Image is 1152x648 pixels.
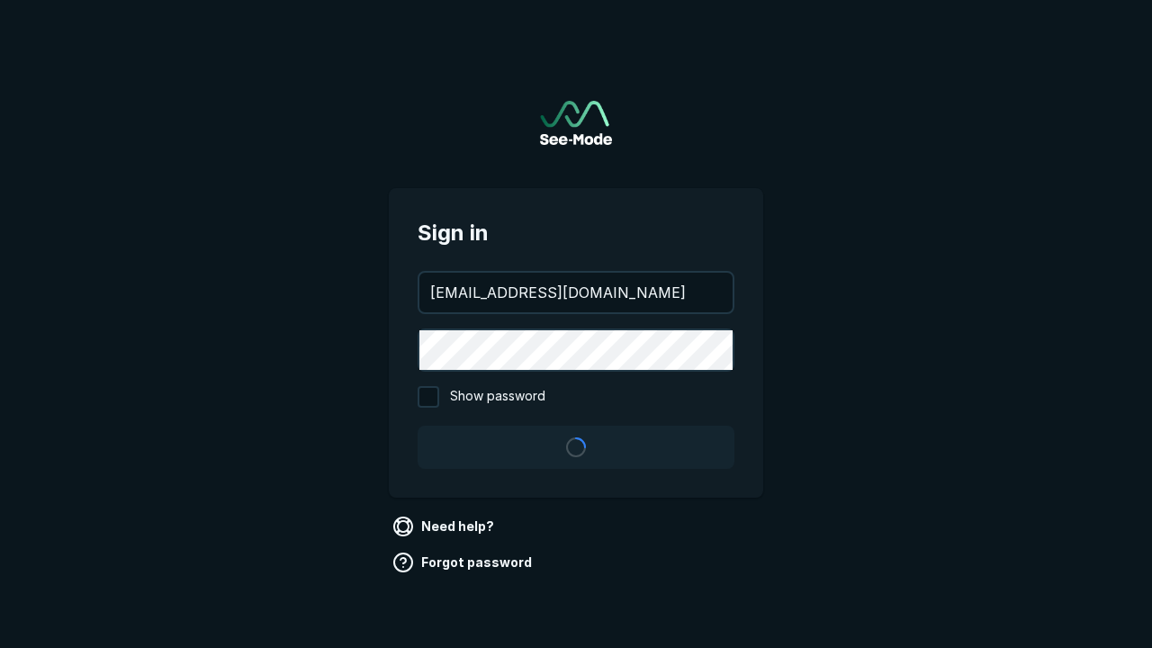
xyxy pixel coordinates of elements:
img: See-Mode Logo [540,101,612,145]
span: Sign in [418,217,734,249]
span: Show password [450,386,545,408]
a: Go to sign in [540,101,612,145]
a: Need help? [389,512,501,541]
a: Forgot password [389,548,539,577]
input: your@email.com [419,273,733,312]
